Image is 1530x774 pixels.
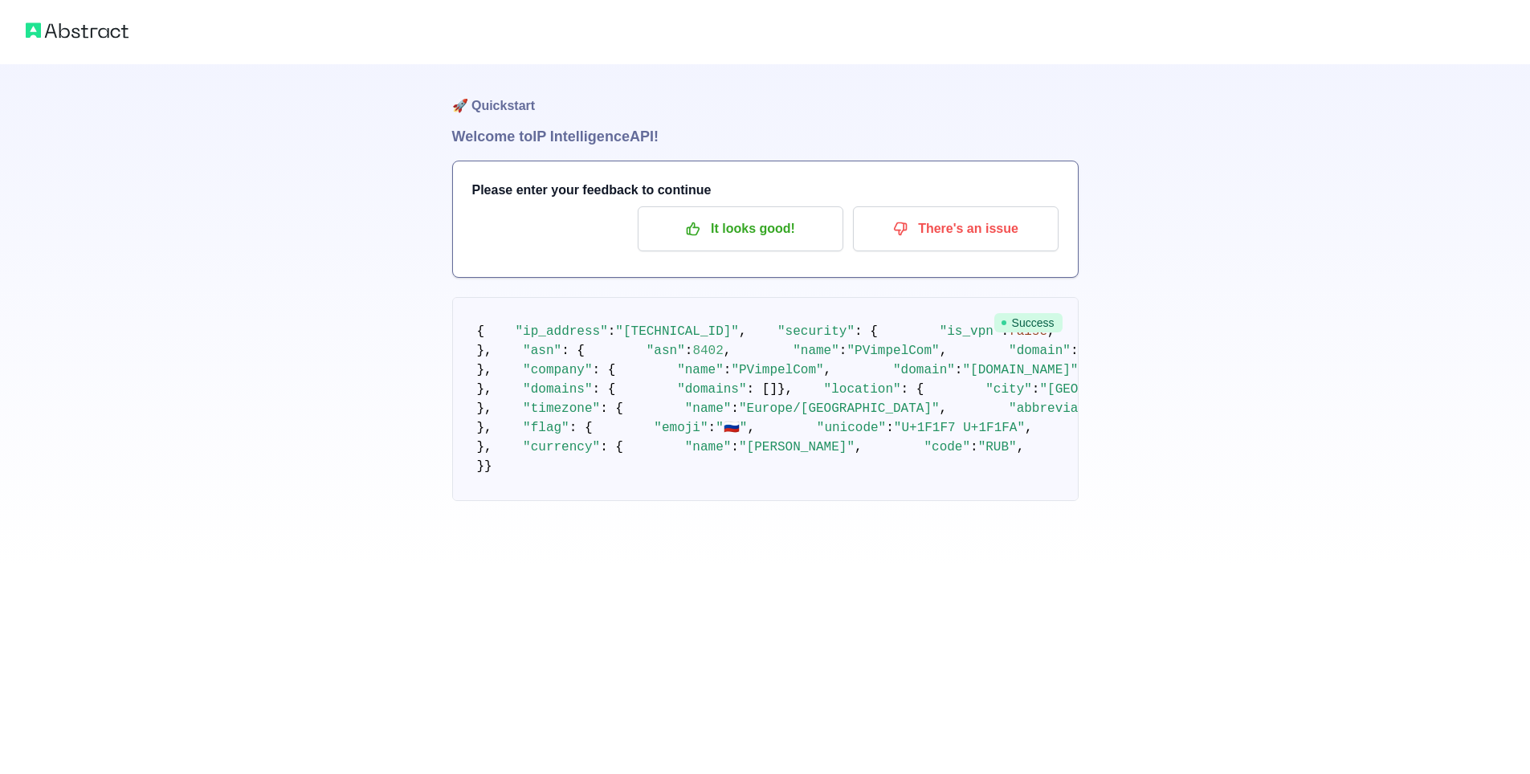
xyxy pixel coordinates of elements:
[940,324,1002,339] span: "is_vpn"
[962,363,1078,377] span: "[DOMAIN_NAME]"
[824,382,901,397] span: "location"
[731,401,739,416] span: :
[1009,401,1116,416] span: "abbreviation"
[978,440,1017,454] span: "RUB"
[970,440,978,454] span: :
[731,363,823,377] span: "PVimpelCom"
[569,421,593,435] span: : {
[477,324,485,339] span: {
[940,401,948,416] span: ,
[716,421,747,435] span: "🇷🇺"
[677,363,724,377] span: "name"
[985,382,1032,397] span: "city"
[793,344,839,358] span: "name"
[523,440,600,454] span: "currency"
[994,313,1063,332] span: Success
[472,181,1059,200] h3: Please enter your feedback to continue
[523,363,592,377] span: "company"
[817,421,886,435] span: "unicode"
[523,382,592,397] span: "domains"
[650,215,831,242] p: It looks good!
[739,401,940,416] span: "Europe/[GEOGRAPHIC_DATA]"
[593,363,616,377] span: : {
[1039,382,1185,397] span: "[GEOGRAPHIC_DATA]"
[747,382,777,397] span: : []
[940,344,948,358] span: ,
[847,344,939,358] span: "PVimpelCom"
[600,440,623,454] span: : {
[677,382,746,397] span: "domains"
[647,344,685,358] span: "asn"
[853,206,1059,251] button: There's an issue
[523,344,561,358] span: "asn"
[638,206,843,251] button: It looks good!
[901,382,924,397] span: : {
[685,344,693,358] span: :
[452,125,1079,148] h1: Welcome to IP Intelligence API!
[824,363,832,377] span: ,
[600,401,623,416] span: : {
[839,344,847,358] span: :
[1009,344,1071,358] span: "domain"
[608,324,616,339] span: :
[924,440,970,454] span: "code"
[516,324,608,339] span: "ip_address"
[523,421,569,435] span: "flag"
[894,421,1025,435] span: "U+1F1F7 U+1F1FA"
[739,324,747,339] span: ,
[593,382,616,397] span: : {
[561,344,585,358] span: : {
[685,401,732,416] span: "name"
[1071,344,1079,358] span: :
[523,401,600,416] span: "timezone"
[777,324,855,339] span: "security"
[747,421,755,435] span: ,
[1017,440,1025,454] span: ,
[1032,382,1040,397] span: :
[615,324,739,339] span: "[TECHNICAL_ID]"
[893,363,955,377] span: "domain"
[685,440,732,454] span: "name"
[724,344,732,358] span: ,
[855,440,863,454] span: ,
[731,440,739,454] span: :
[692,344,723,358] span: 8402
[739,440,855,454] span: "[PERSON_NAME]"
[865,215,1047,242] p: There's an issue
[855,324,878,339] span: : {
[654,421,708,435] span: "emoji"
[452,64,1079,125] h1: 🚀 Quickstart
[708,421,716,435] span: :
[724,363,732,377] span: :
[26,19,129,42] img: Abstract logo
[886,421,894,435] span: :
[955,363,963,377] span: :
[1025,421,1033,435] span: ,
